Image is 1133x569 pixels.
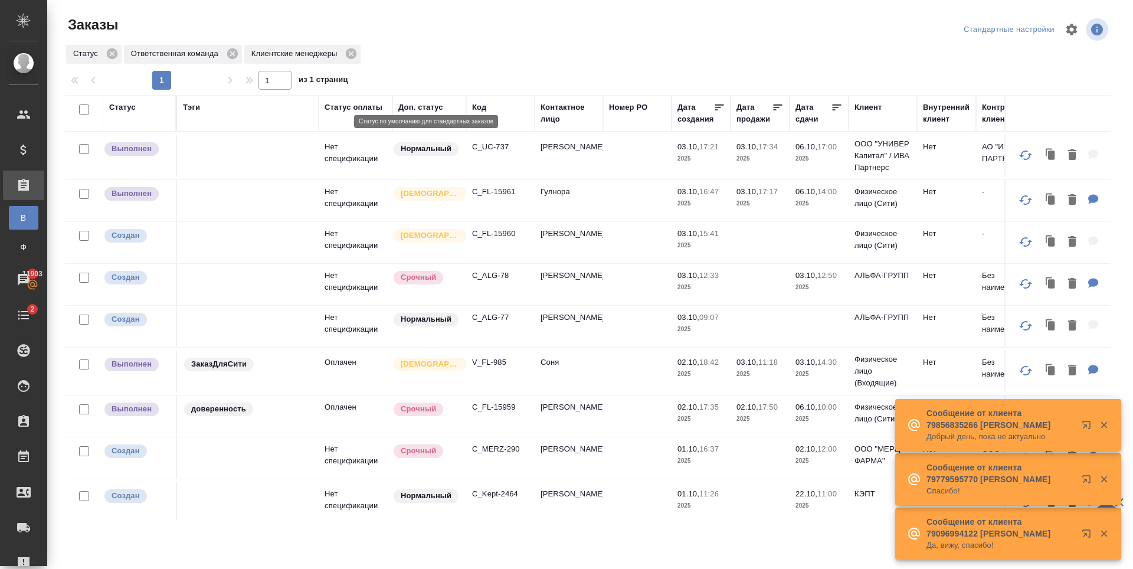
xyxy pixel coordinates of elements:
div: Тэги [183,102,200,113]
p: 2025 [736,153,784,165]
button: Закрыть [1092,528,1116,539]
button: Закрыть [1092,420,1116,430]
p: [DEMOGRAPHIC_DATA] [401,358,460,370]
td: Нет спецификации [319,437,392,479]
td: Нет спецификации [319,135,392,176]
p: C_FL-15961 [472,186,529,198]
p: C_ALG-77 [472,312,529,323]
td: Оплачен [319,351,392,392]
div: Контрагент клиента [982,102,1039,125]
p: 22.10, [795,489,817,498]
div: Выставляет ПМ после сдачи и проведения начислений. Последний этап для ПМа [103,357,170,372]
div: Номер PO [609,102,647,113]
p: 03.10, [677,271,699,280]
td: [PERSON_NAME] [535,222,603,263]
p: C_UC-737 [472,141,529,153]
p: 2025 [677,368,725,380]
p: 12:33 [699,271,719,280]
button: Удалить [1062,272,1082,296]
p: КЭПТ [854,488,911,500]
p: Сообщение от клиента 79096994122 [PERSON_NAME] [926,516,1074,539]
div: доверенность [183,401,313,417]
button: Открыть в новой вкладке [1075,467,1103,496]
p: 11:18 [758,358,778,367]
p: Нормальный [401,143,451,155]
p: 16:37 [699,444,719,453]
p: Статус [73,48,102,60]
p: 2025 [795,455,843,467]
p: 18:42 [699,358,719,367]
p: Да, вижу, спасибо! [926,539,1074,551]
button: Клонировать [1040,314,1062,338]
span: Настроить таблицу [1057,15,1086,44]
p: Сообщение от клиента 79856835266 [PERSON_NAME] [926,407,1074,431]
p: Клиентские менеджеры [251,48,342,60]
div: split button [961,21,1057,39]
p: - [982,186,1039,198]
div: Выставляет ПМ после сдачи и проведения начислений. Последний этап для ПМа [103,186,170,202]
a: В [9,206,38,230]
div: Внутренний клиент [923,102,970,125]
div: Выставляет ПМ после сдачи и проведения начислений. Последний этап для ПМа [103,401,170,417]
button: Для КМ: от КВ: на англ и нз, ответ в вотс ап, удобно забрать в сити [1082,359,1105,383]
button: Удалить [1062,359,1082,383]
td: [PERSON_NAME] [535,437,603,479]
td: [PERSON_NAME] [535,395,603,437]
p: 03.10, [677,187,699,196]
button: Обновить [1011,141,1040,169]
p: 10:00 [817,403,837,411]
p: 06.10, [795,403,817,411]
button: Удалить [1062,314,1082,338]
p: 11:26 [699,489,719,498]
p: 15:41 [699,229,719,238]
p: Физическое лицо (Сити) [854,401,911,425]
p: ООО "УНИВЕР Капитал" / ИВА Партнерс [854,138,911,174]
p: 09:07 [699,313,719,322]
p: C_MERZ-290 [472,443,529,455]
p: - [982,228,1039,240]
td: [PERSON_NAME] [535,135,603,176]
p: 17:50 [758,403,778,411]
p: 02.10, [677,358,699,367]
div: Доп. статус [398,102,443,113]
button: Клонировать [1040,230,1062,254]
p: Выполнен [112,188,152,200]
p: АЛЬФА-ГРУПП [854,312,911,323]
button: Открыть в новой вкладке [1075,522,1103,550]
p: 17:34 [758,142,778,151]
p: 2025 [677,282,725,293]
p: 2025 [795,413,843,425]
div: Выставляется автоматически, если на указанный объем услуг необходимо больше времени в стандартном... [392,443,460,459]
p: 2025 [795,282,843,293]
p: Выполнен [112,358,152,370]
div: Статус [66,45,122,64]
p: [DEMOGRAPHIC_DATA] [401,230,460,241]
div: Выставляется автоматически, если на указанный объем услуг необходимо больше времени в стандартном... [392,270,460,286]
div: Выставляется автоматически при создании заказа [103,228,170,244]
p: 17:00 [817,142,837,151]
p: Без наименования [982,270,1039,293]
div: Выставляется автоматически для первых 3 заказов нового контактного лица. Особое внимание [392,357,460,372]
p: 12:00 [817,444,837,453]
td: Гулнора [535,180,603,221]
p: 2025 [736,198,784,210]
p: Срочный [401,445,436,457]
p: доверенность [191,403,246,415]
p: Ответственная команда [131,48,222,60]
p: 16:47 [699,187,719,196]
p: ЗаказДляСити [191,358,247,370]
p: 03.10, [736,187,758,196]
p: Без наименования [982,357,1039,380]
p: 03.10, [677,313,699,322]
div: Выставляется автоматически для первых 3 заказов нового контактного лица. Особое внимание [392,186,460,202]
div: Дата сдачи [795,102,831,125]
p: Без наименования [982,312,1039,335]
p: Создан [112,230,140,241]
button: Удалить [1062,230,1082,254]
button: Клонировать [1040,143,1062,168]
p: Нет [923,312,970,323]
p: Нет [923,141,970,153]
p: 2025 [736,368,784,380]
td: Нет спецификации [319,264,392,305]
div: Статус [109,102,136,113]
